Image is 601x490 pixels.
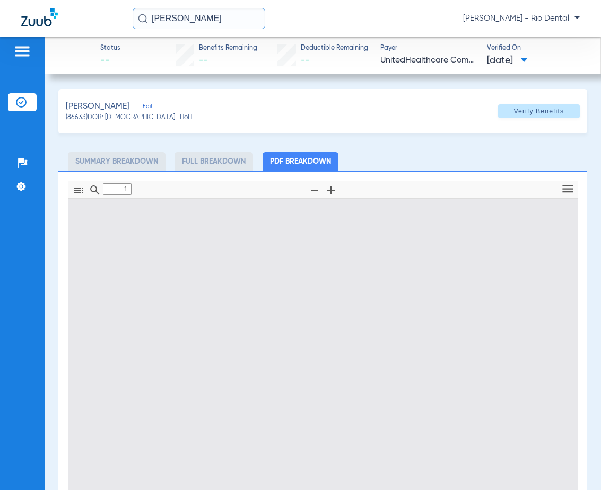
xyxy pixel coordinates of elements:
[70,190,86,198] pdf-shy-button: Toggle Sidebar
[100,44,120,54] span: Status
[301,44,368,54] span: Deductible Remaining
[175,152,253,171] li: Full Breakdown
[263,152,338,171] li: PDF Breakdown
[323,190,339,198] pdf-shy-button: Zoom In
[487,44,584,54] span: Verified On
[103,183,132,195] input: Page
[143,103,152,113] span: Edit
[199,56,207,65] span: --
[199,44,257,54] span: Benefits Remaining
[306,190,323,198] pdf-shy-button: Zoom Out
[487,54,528,67] span: [DATE]
[66,100,129,113] span: [PERSON_NAME]
[463,13,580,24] span: [PERSON_NAME] - Rio Dental
[69,183,88,198] button: Toggle Sidebar
[66,113,192,123] span: (86633) DOB: [DEMOGRAPHIC_DATA] - HoH
[138,14,147,23] img: Search Icon
[380,54,477,67] span: UnitedHealthcare Community Plan - KS - (HUB)
[559,183,577,197] button: Tools
[21,8,58,26] img: Zuub Logo
[14,45,31,58] img: hamburger-icon
[68,152,166,171] li: Summary Breakdown
[498,104,580,118] button: Verify Benefits
[133,8,265,29] input: Search for patients
[301,56,309,65] span: --
[561,182,575,196] svg: Tools
[306,183,324,198] button: Zoom Out
[86,190,103,198] pdf-shy-button: Find in Document
[86,183,104,198] button: Find in Document
[513,107,564,115] span: Verify Benefits
[322,183,340,198] button: Zoom In
[548,439,601,490] iframe: Chat Widget
[100,54,120,67] span: --
[380,44,477,54] span: Payer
